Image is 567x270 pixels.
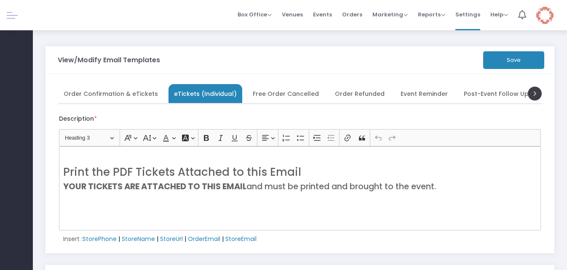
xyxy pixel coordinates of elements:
span: Heading 3 [65,133,109,143]
button: Heading 3 [61,131,118,144]
span: | [155,235,160,243]
label: Description [59,114,97,123]
h3: View/Modify Email Templates [58,57,160,64]
span: Post-Event Follow Up [464,91,529,96]
span: Reports [418,11,445,19]
span: Order Confirmation & eTickets [64,91,158,96]
span: | [183,235,188,243]
div: Rich Text Editor, main [59,146,541,230]
span: Events [313,4,332,25]
span: Free Order Cancelled [253,91,319,96]
span: Order Refunded [335,91,385,96]
span: Orders [342,4,362,25]
span: Event Reminder [401,91,448,96]
span: Insert : [63,235,83,243]
span: StoreName [122,235,155,243]
span: Help [490,11,508,19]
span: Box Office [238,11,272,19]
span: | [220,235,225,243]
span: OrderEmail [188,235,220,243]
span: Marketing [372,11,408,19]
span: eTickets (Individual) [174,91,237,96]
span: | [117,235,122,243]
span: StoreEmail [225,235,257,243]
h2: Print the PDF Tickets Attached to this Email [63,166,537,179]
span: StorePhone [83,235,117,243]
span: Settings [455,4,480,25]
span: StoreUrl [160,235,183,243]
button: Save [483,51,544,69]
h4: and must be printed and brought to the event. [63,182,537,191]
strong: YOUR TICKETS ARE ATTACHED TO THIS EMAIL [63,181,246,192]
div: Editor toolbar [59,129,541,146]
span: Venues [282,4,303,25]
